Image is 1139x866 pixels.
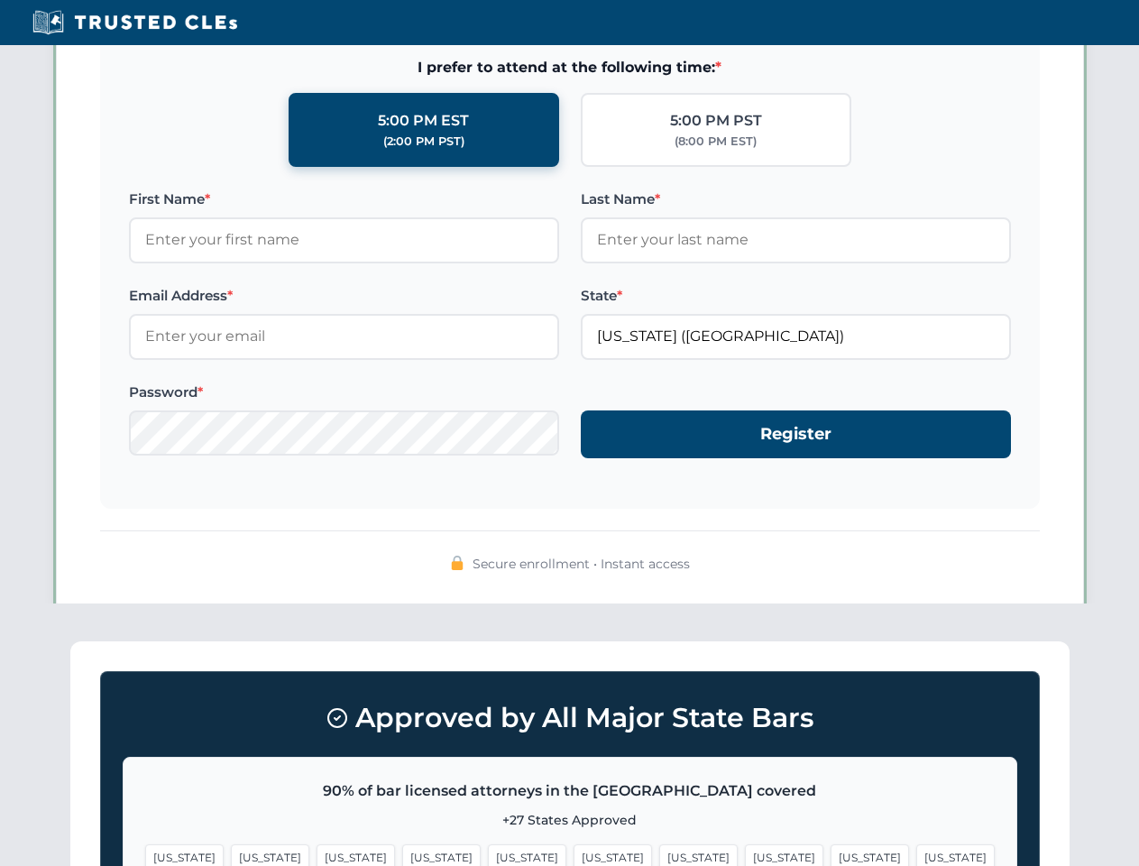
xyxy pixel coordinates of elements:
[27,9,243,36] img: Trusted CLEs
[581,217,1011,263] input: Enter your last name
[473,554,690,574] span: Secure enrollment • Instant access
[129,285,559,307] label: Email Address
[581,189,1011,210] label: Last Name
[129,382,559,403] label: Password
[129,56,1011,79] span: I prefer to attend at the following time:
[129,314,559,359] input: Enter your email
[581,314,1011,359] input: Florida (FL)
[145,810,995,830] p: +27 States Approved
[383,133,464,151] div: (2:00 PM PST)
[123,694,1017,742] h3: Approved by All Major State Bars
[675,133,757,151] div: (8:00 PM EST)
[581,410,1011,458] button: Register
[450,556,464,570] img: 🔒
[129,217,559,263] input: Enter your first name
[145,779,995,803] p: 90% of bar licensed attorneys in the [GEOGRAPHIC_DATA] covered
[581,285,1011,307] label: State
[670,109,762,133] div: 5:00 PM PST
[129,189,559,210] label: First Name
[378,109,469,133] div: 5:00 PM EST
